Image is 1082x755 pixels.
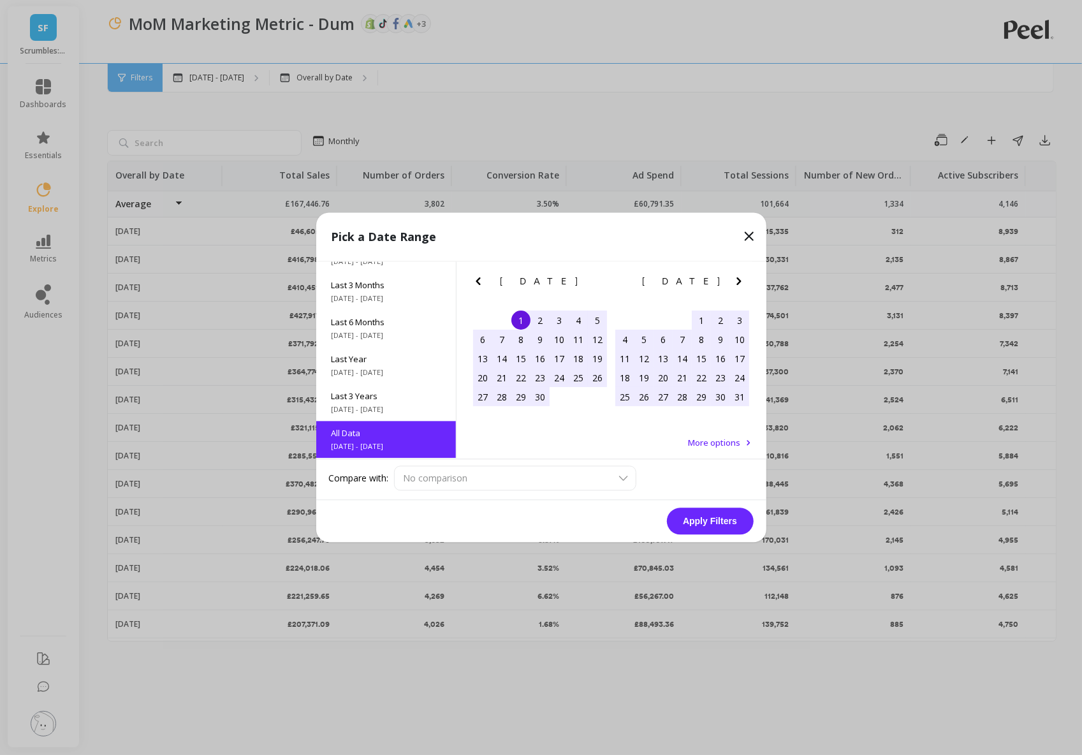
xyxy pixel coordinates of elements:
div: Choose Wednesday, October 14th, 2015 [673,349,692,369]
span: Last 6 Months [332,317,441,328]
div: Choose Tuesday, September 1st, 2015 [511,311,530,330]
div: Choose Saturday, October 24th, 2015 [730,369,749,388]
div: Choose Thursday, October 15th, 2015 [692,349,711,369]
p: Pick a Date Range [332,228,437,246]
div: Choose Saturday, October 3rd, 2015 [730,311,749,330]
div: month 2015-09 [473,311,607,407]
div: Choose Monday, October 19th, 2015 [634,369,654,388]
div: Choose Tuesday, October 27th, 2015 [654,388,673,407]
div: Choose Monday, October 5th, 2015 [634,330,654,349]
div: Choose Friday, September 25th, 2015 [569,369,588,388]
div: Choose Saturday, September 12th, 2015 [588,330,607,349]
div: Choose Wednesday, October 28th, 2015 [673,388,692,407]
div: Choose Friday, September 18th, 2015 [569,349,588,369]
div: Choose Sunday, October 25th, 2015 [615,388,634,407]
span: [DATE] - [DATE] [332,257,441,267]
div: Choose Sunday, September 6th, 2015 [473,330,492,349]
div: Choose Thursday, October 1st, 2015 [692,311,711,330]
span: Last 3 Years [332,391,441,402]
div: Choose Friday, September 4th, 2015 [569,311,588,330]
div: month 2015-10 [615,311,749,407]
div: Choose Tuesday, October 6th, 2015 [654,330,673,349]
span: [DATE] [642,277,722,287]
div: Choose Wednesday, September 9th, 2015 [530,330,550,349]
div: Choose Wednesday, September 23rd, 2015 [530,369,550,388]
div: Choose Thursday, October 29th, 2015 [692,388,711,407]
div: Choose Wednesday, September 2nd, 2015 [530,311,550,330]
div: Choose Friday, October 9th, 2015 [711,330,730,349]
div: Choose Thursday, September 17th, 2015 [550,349,569,369]
div: Choose Monday, September 21st, 2015 [492,369,511,388]
div: Choose Friday, October 23rd, 2015 [711,369,730,388]
div: Choose Monday, October 12th, 2015 [634,349,654,369]
div: Choose Monday, September 14th, 2015 [492,349,511,369]
div: Choose Tuesday, October 13th, 2015 [654,349,673,369]
div: Choose Sunday, September 13th, 2015 [473,349,492,369]
div: Choose Friday, October 2nd, 2015 [711,311,730,330]
div: Choose Sunday, September 27th, 2015 [473,388,492,407]
span: [DATE] - [DATE] [332,405,441,415]
label: Compare with: [329,472,389,485]
button: Next Month [589,274,610,295]
div: Choose Tuesday, September 22nd, 2015 [511,369,530,388]
div: Choose Saturday, September 26th, 2015 [588,369,607,388]
div: Choose Wednesday, September 30th, 2015 [530,388,550,407]
span: [DATE] - [DATE] [332,368,441,378]
div: Choose Wednesday, October 21st, 2015 [673,369,692,388]
div: Choose Saturday, October 31st, 2015 [730,388,749,407]
div: Choose Thursday, September 24th, 2015 [550,369,569,388]
div: Choose Monday, September 28th, 2015 [492,388,511,407]
div: Choose Saturday, September 5th, 2015 [588,311,607,330]
span: [DATE] [500,277,580,287]
div: Choose Saturday, September 19th, 2015 [588,349,607,369]
div: Choose Thursday, October 8th, 2015 [692,330,711,349]
div: Choose Sunday, October 4th, 2015 [615,330,634,349]
div: Choose Wednesday, September 16th, 2015 [530,349,550,369]
button: Previous Month [612,274,632,295]
div: Choose Saturday, October 17th, 2015 [730,349,749,369]
div: Choose Friday, October 16th, 2015 [711,349,730,369]
div: Choose Thursday, October 22nd, 2015 [692,369,711,388]
div: Choose Tuesday, September 29th, 2015 [511,388,530,407]
div: Choose Thursday, September 3rd, 2015 [550,311,569,330]
div: Choose Thursday, September 10th, 2015 [550,330,569,349]
div: Choose Friday, October 30th, 2015 [711,388,730,407]
button: Previous Month [471,274,491,295]
button: Next Month [731,274,752,295]
div: Choose Monday, September 7th, 2015 [492,330,511,349]
div: Choose Monday, October 26th, 2015 [634,388,654,407]
span: Last Year [332,354,441,365]
span: Last 3 Months [332,280,441,291]
div: Choose Tuesday, September 8th, 2015 [511,330,530,349]
div: Choose Friday, September 11th, 2015 [569,330,588,349]
span: More options [689,437,741,449]
span: [DATE] - [DATE] [332,331,441,341]
span: [DATE] - [DATE] [332,294,441,304]
div: Choose Saturday, October 10th, 2015 [730,330,749,349]
span: [DATE] - [DATE] [332,442,441,452]
button: Apply Filters [667,508,754,535]
div: Choose Sunday, September 20th, 2015 [473,369,492,388]
div: Choose Tuesday, September 15th, 2015 [511,349,530,369]
div: Choose Wednesday, October 7th, 2015 [673,330,692,349]
div: Choose Sunday, October 11th, 2015 [615,349,634,369]
div: Choose Sunday, October 18th, 2015 [615,369,634,388]
span: All Data [332,428,441,439]
div: Choose Tuesday, October 20th, 2015 [654,369,673,388]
